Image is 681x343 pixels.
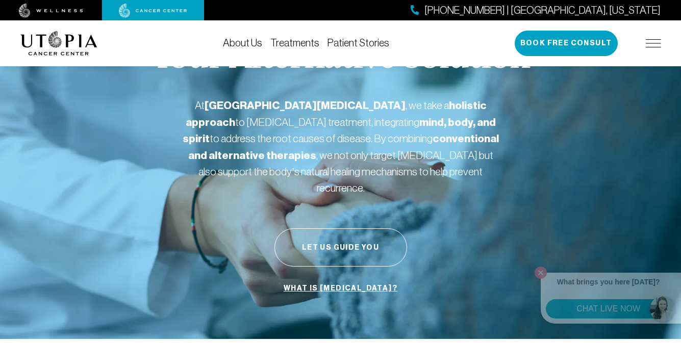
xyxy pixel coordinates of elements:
[20,31,97,56] img: logo
[188,132,499,162] strong: conventional and alternative therapies
[119,4,187,18] img: cancer center
[205,99,406,112] strong: [GEOGRAPHIC_DATA][MEDICAL_DATA]
[646,39,661,47] img: icon-hamburger
[281,279,400,298] a: What is [MEDICAL_DATA]?
[327,37,389,48] a: Patient Stories
[19,4,83,18] img: wellness
[186,99,487,129] strong: holistic approach
[274,228,407,267] button: Let Us Guide You
[183,97,499,196] p: At , we take a to [MEDICAL_DATA] treatment, integrating to address the root causes of disease. By...
[424,3,661,18] span: [PHONE_NUMBER] | [GEOGRAPHIC_DATA], [US_STATE]
[411,3,661,18] a: [PHONE_NUMBER] | [GEOGRAPHIC_DATA], [US_STATE]
[223,37,262,48] a: About Us
[270,37,319,48] a: Treatments
[515,31,618,56] button: Book Free Consult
